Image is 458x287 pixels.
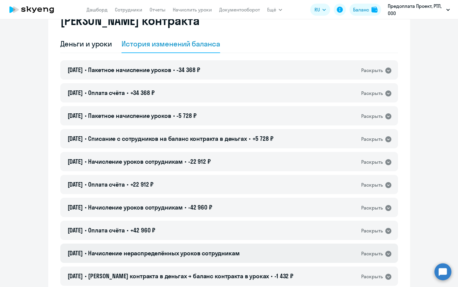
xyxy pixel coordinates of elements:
[68,158,83,165] span: [DATE]
[173,7,212,13] a: Начислить уроки
[249,135,251,142] span: •
[85,135,87,142] span: •
[371,7,377,13] img: balance
[60,39,112,49] div: Деньги и уроки
[310,4,330,16] button: RU
[85,272,87,280] span: •
[68,66,83,74] span: [DATE]
[188,158,211,165] span: -22 912 ₽
[188,203,212,211] span: -42 960 ₽
[68,135,83,142] span: [DATE]
[388,2,444,17] p: Предоплата Проект, РТЛ, ООО
[271,272,273,280] span: •
[185,158,186,165] span: •
[88,66,171,74] span: Пакетное начисление уроков
[150,7,166,13] a: Отчеты
[130,181,154,188] span: +22 912 ₽
[219,7,260,13] a: Документооборот
[88,181,125,188] span: Оплата счёта
[88,158,183,165] span: Начисление уроков сотрудникам
[127,89,128,96] span: •
[361,90,383,97] div: Раскрыть
[85,203,87,211] span: •
[68,203,83,211] span: [DATE]
[314,6,320,13] span: RU
[127,226,128,234] span: •
[88,203,183,211] span: Начисление уроков сотрудникам
[361,227,383,235] div: Раскрыть
[85,89,87,96] span: •
[68,89,83,96] span: [DATE]
[173,66,175,74] span: •
[68,272,83,280] span: [DATE]
[385,2,453,17] button: Предоплата Проект, РТЛ, ООО
[130,89,155,96] span: +34 368 ₽
[68,112,83,119] span: [DATE]
[88,249,239,257] span: Начисление нераспределённых уроков сотрудникам
[173,112,175,119] span: •
[85,226,87,234] span: •
[88,89,125,96] span: Оплата счёта
[68,249,83,257] span: [DATE]
[185,203,186,211] span: •
[361,135,383,143] div: Раскрыть
[127,181,128,188] span: •
[85,112,87,119] span: •
[87,7,108,13] a: Дашборд
[361,250,383,257] div: Раскрыть
[115,7,142,13] a: Сотрудники
[361,158,383,166] div: Раскрыть
[252,135,274,142] span: +5 728 ₽
[361,273,383,280] div: Раскрыть
[274,272,293,280] span: -1 432 ₽
[349,4,381,16] button: Балансbalance
[68,181,83,188] span: [DATE]
[130,226,156,234] span: +42 960 ₽
[361,67,383,74] div: Раскрыть
[85,181,87,188] span: •
[267,6,276,13] span: Ещё
[68,226,83,234] span: [DATE]
[88,135,247,142] span: Списание с сотрудников на баланс контракта в деньгах
[85,249,87,257] span: •
[361,181,383,189] div: Раскрыть
[88,112,171,119] span: Пакетное начисление уроков
[122,39,220,49] div: История изменений баланса
[267,4,282,16] button: Ещё
[60,13,200,28] h2: [PERSON_NAME] контракта
[176,112,197,119] span: -5 728 ₽
[361,204,383,212] div: Раскрыть
[353,6,369,13] div: Баланс
[85,158,87,165] span: •
[88,226,125,234] span: Оплата счёта
[176,66,200,74] span: -34 368 ₽
[361,112,383,120] div: Раскрыть
[85,66,87,74] span: •
[88,272,269,280] span: [PERSON_NAME] контракта в деньгах → баланс контракта в уроках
